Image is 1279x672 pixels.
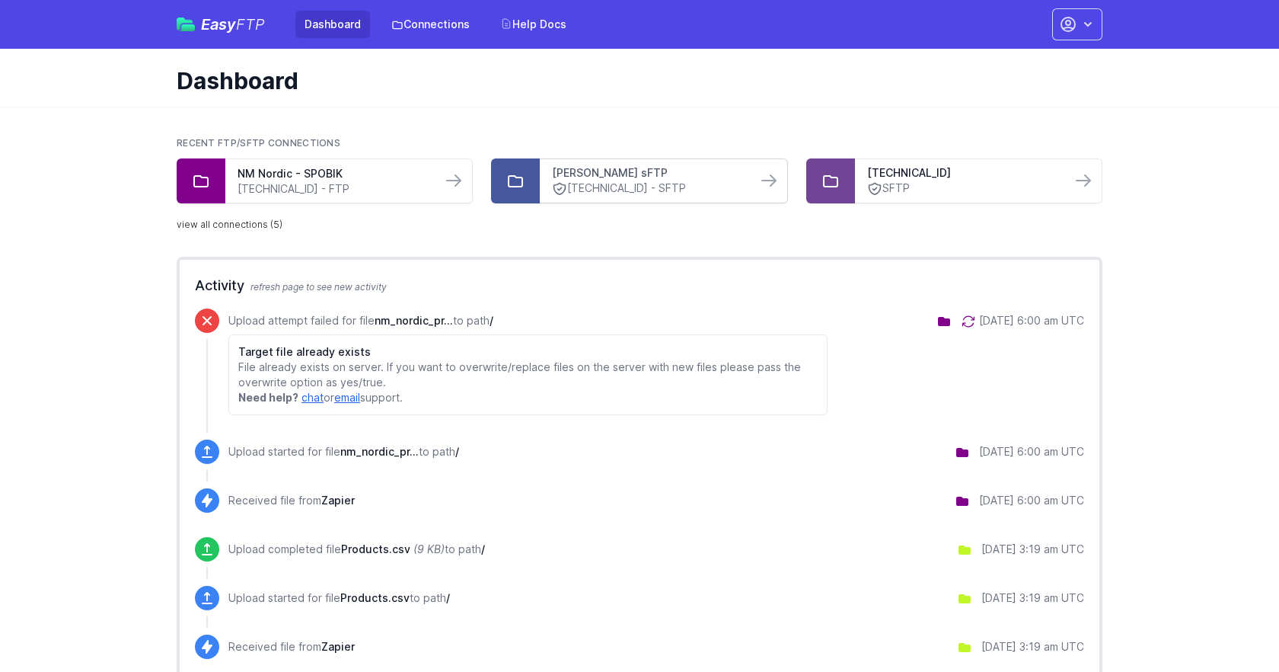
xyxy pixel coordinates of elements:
[238,390,818,405] p: or support.
[867,165,1059,181] a: [TECHNICAL_ID]
[177,18,195,31] img: easyftp_logo.png
[446,591,450,604] span: /
[340,591,410,604] span: Products.csv
[981,542,1084,557] div: [DATE] 3:19 am UTC
[238,166,429,181] a: NM Nordic - SPOBIK
[177,17,265,32] a: EasyFTP
[340,445,419,458] span: nm_nordic_products_csv_spobik.xlsx
[228,493,355,508] p: Received file from
[1203,596,1261,654] iframe: Drift Widget Chat Controller
[177,137,1102,149] h2: Recent FTP/SFTP Connections
[321,494,355,507] span: Zapier
[375,314,453,327] span: nm_nordic_products_csv_spobik.xlsx
[201,17,265,32] span: Easy
[238,360,818,390] p: File already exists on server. If you want to overwrite/replace files on the server with new file...
[334,391,360,404] a: email
[491,11,576,38] a: Help Docs
[228,444,459,459] p: Upload started for file to path
[481,542,485,555] span: /
[195,275,1084,296] h2: Activity
[413,542,445,555] i: (9 KB)
[238,391,298,404] strong: Need help?
[455,445,459,458] span: /
[979,493,1084,508] div: [DATE] 6:00 am UTC
[867,181,1059,197] a: SFTP
[250,281,387,293] span: refresh page to see new activity
[301,391,324,404] a: chat
[490,314,493,327] span: /
[228,639,355,654] p: Received file from
[177,219,282,231] a: view all connections (5)
[228,590,450,606] p: Upload started for file to path
[979,444,1084,459] div: [DATE] 6:00 am UTC
[981,639,1084,654] div: [DATE] 3:19 am UTC
[552,165,744,181] a: [PERSON_NAME] sFTP
[238,344,818,360] h6: Target file already exists
[295,11,370,38] a: Dashboard
[552,181,744,197] a: [TECHNICAL_ID] - SFTP
[228,313,828,328] p: Upload attempt failed for file to path
[341,542,410,555] span: Products.csv
[321,640,355,653] span: Zapier
[177,67,1090,94] h1: Dashboard
[236,15,265,34] span: FTP
[238,181,429,197] a: [TECHNICAL_ID] - FTP
[981,590,1084,606] div: [DATE] 3:19 am UTC
[228,542,485,557] p: Upload completed file to path
[979,313,1084,328] div: [DATE] 6:00 am UTC
[382,11,479,38] a: Connections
